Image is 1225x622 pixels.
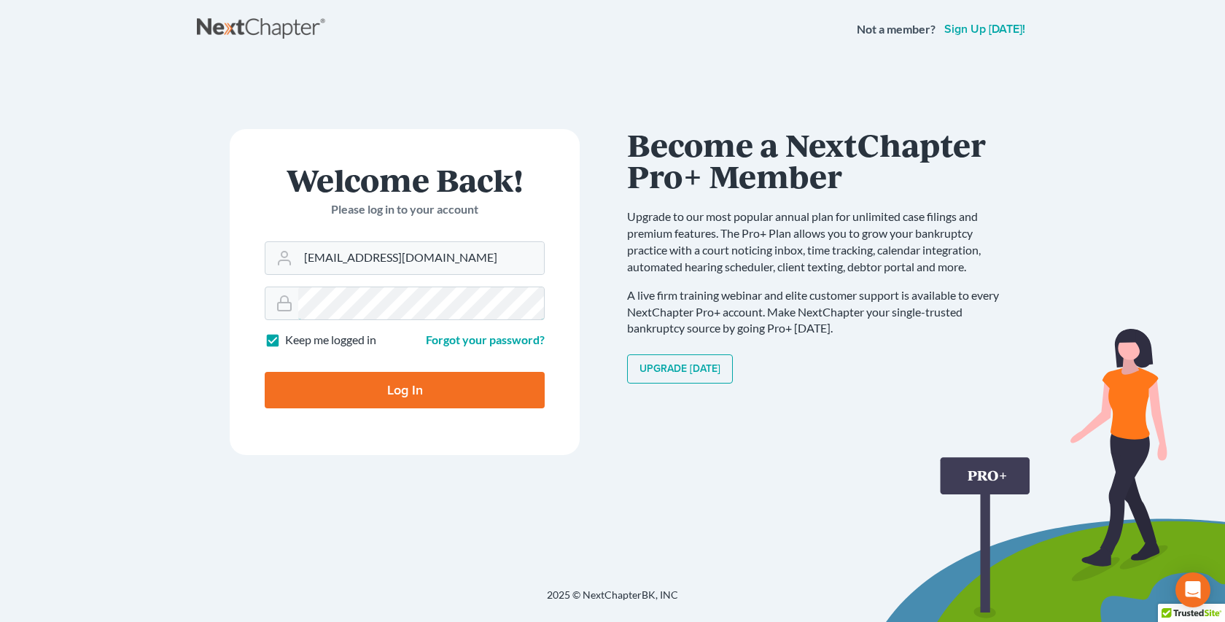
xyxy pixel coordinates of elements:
div: Open Intercom Messenger [1175,572,1210,607]
a: Forgot your password? [426,333,545,346]
div: 2025 © NextChapterBK, INC [197,588,1028,614]
input: Log In [265,372,545,408]
input: Email Address [298,242,544,274]
a: Sign up [DATE]! [941,23,1028,35]
label: Keep me logged in [285,332,376,349]
p: Upgrade to our most popular annual plan for unlimited case filings and premium features. The Pro+... [627,209,1014,275]
h1: Become a NextChapter Pro+ Member [627,129,1014,191]
p: A live firm training webinar and elite customer support is available to every NextChapter Pro+ ac... [627,287,1014,338]
h1: Welcome Back! [265,164,545,195]
a: Upgrade [DATE] [627,354,733,384]
strong: Not a member? [857,21,936,38]
p: Please log in to your account [265,201,545,218]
